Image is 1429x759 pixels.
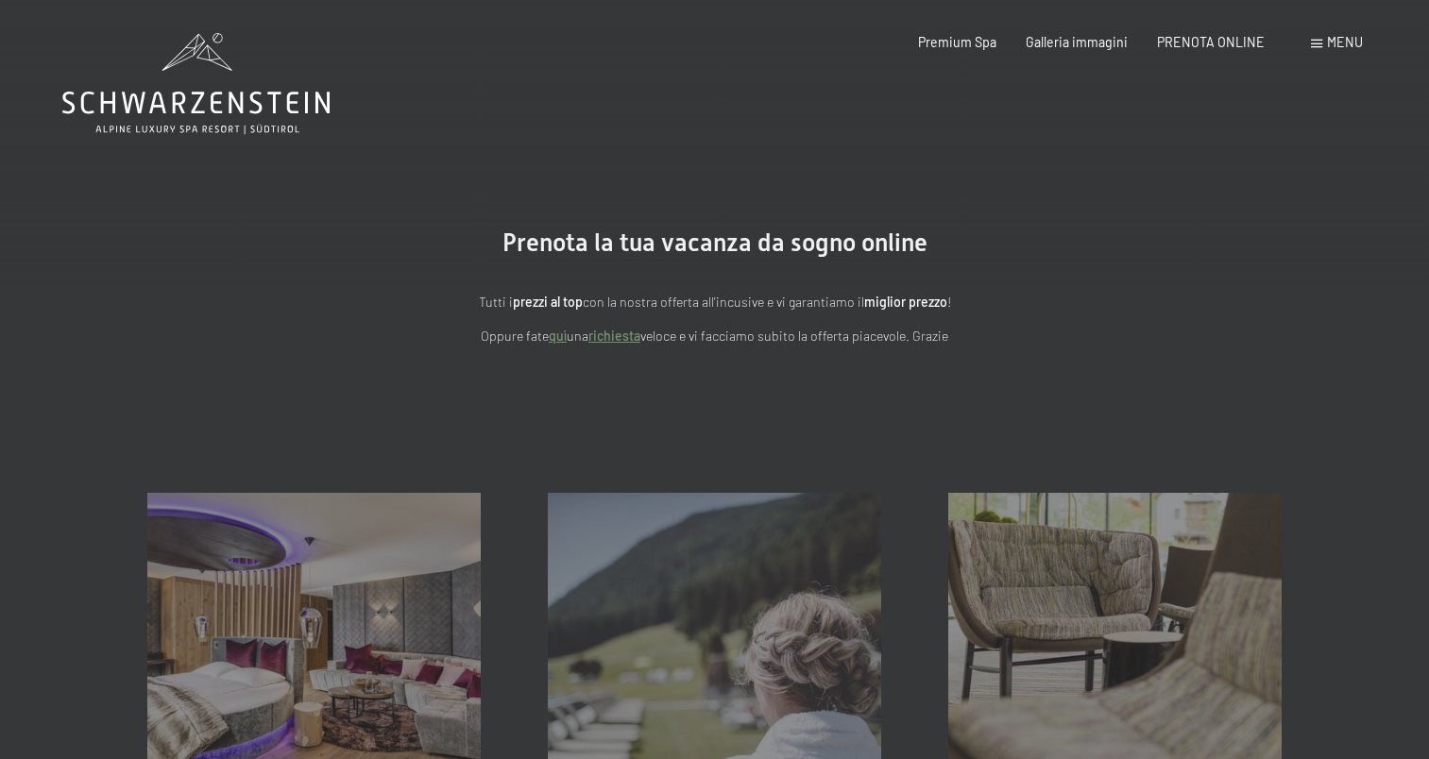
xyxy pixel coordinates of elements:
strong: prezzi al top [513,294,583,310]
a: quì [549,328,567,344]
a: richiesta [588,328,640,344]
p: Tutti i con la nostra offerta all'incusive e vi garantiamo il ! [299,292,1131,313]
a: Premium Spa [918,34,996,50]
p: Oppure fate una veloce e vi facciamo subito la offerta piacevole. Grazie [299,326,1131,347]
strong: miglior prezzo [864,294,947,310]
a: Galleria immagini [1026,34,1128,50]
span: Prenota la tua vacanza da sogno online [502,228,927,257]
span: Menu [1327,34,1363,50]
a: PRENOTA ONLINE [1157,34,1265,50]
